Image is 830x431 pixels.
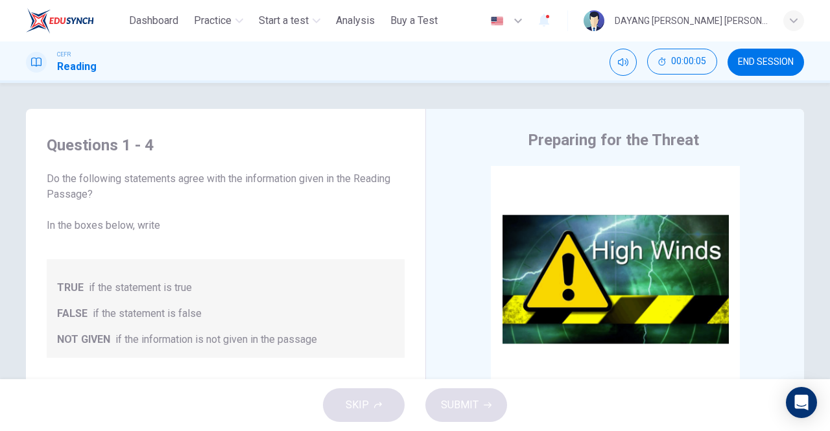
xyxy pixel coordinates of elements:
span: Start a test [259,13,309,29]
span: FALSE [57,306,88,321]
span: if the information is not given in the passage [115,332,317,347]
button: Analysis [331,9,380,32]
div: Mute [610,49,637,76]
span: if the statement is false [93,306,202,321]
span: CEFR [57,50,71,59]
span: Dashboard [129,13,178,29]
button: Buy a Test [385,9,443,32]
div: Hide [647,49,717,76]
button: Practice [189,9,248,32]
button: 00:00:05 [647,49,717,75]
span: 00:00:05 [671,56,706,67]
span: Practice [194,13,231,29]
button: Start a test [254,9,326,32]
img: Profile picture [584,10,604,31]
div: DAYANG [PERSON_NAME] [PERSON_NAME] [615,13,768,29]
h1: Reading [57,59,97,75]
h4: Preparing for the Threat [528,130,699,150]
img: ELTC logo [26,8,94,34]
span: Buy a Test [390,13,438,29]
div: Open Intercom Messenger [786,387,817,418]
img: en [489,16,505,26]
button: END SESSION [728,49,804,76]
button: Dashboard [124,9,184,32]
span: Do the following statements agree with the information given in the Reading Passage? In the boxes... [47,171,405,233]
span: Analysis [336,13,375,29]
span: TRUE [57,280,84,296]
span: END SESSION [738,57,794,67]
h4: Questions 1 - 4 [47,135,405,156]
span: if the statement is true [89,280,192,296]
a: ELTC logo [26,8,124,34]
span: NOT GIVEN [57,332,110,347]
